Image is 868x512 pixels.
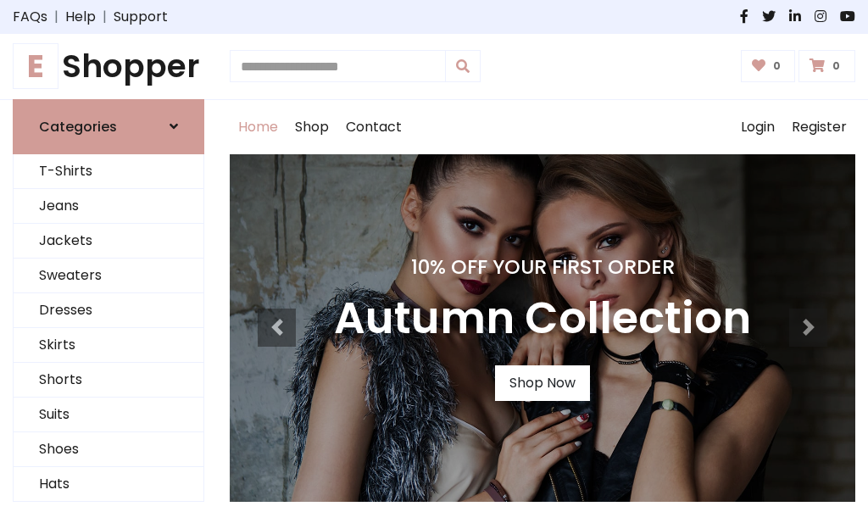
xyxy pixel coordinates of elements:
[13,47,204,86] h1: Shopper
[114,7,168,27] a: Support
[14,259,203,293] a: Sweaters
[798,50,855,82] a: 0
[13,7,47,27] a: FAQs
[14,398,203,432] a: Suits
[495,365,590,401] a: Shop Now
[14,189,203,224] a: Jeans
[334,292,751,345] h3: Autumn Collection
[13,47,204,86] a: EShopper
[14,363,203,398] a: Shorts
[783,100,855,154] a: Register
[14,293,203,328] a: Dresses
[96,7,114,27] span: |
[732,100,783,154] a: Login
[337,100,410,154] a: Contact
[13,99,204,154] a: Categories
[65,7,96,27] a: Help
[14,467,203,502] a: Hats
[741,50,796,82] a: 0
[287,100,337,154] a: Shop
[230,100,287,154] a: Home
[334,255,751,279] h4: 10% Off Your First Order
[13,43,58,89] span: E
[828,58,844,74] span: 0
[14,432,203,467] a: Shoes
[47,7,65,27] span: |
[39,119,117,135] h6: Categories
[14,154,203,189] a: T-Shirts
[14,224,203,259] a: Jackets
[769,58,785,74] span: 0
[14,328,203,363] a: Skirts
